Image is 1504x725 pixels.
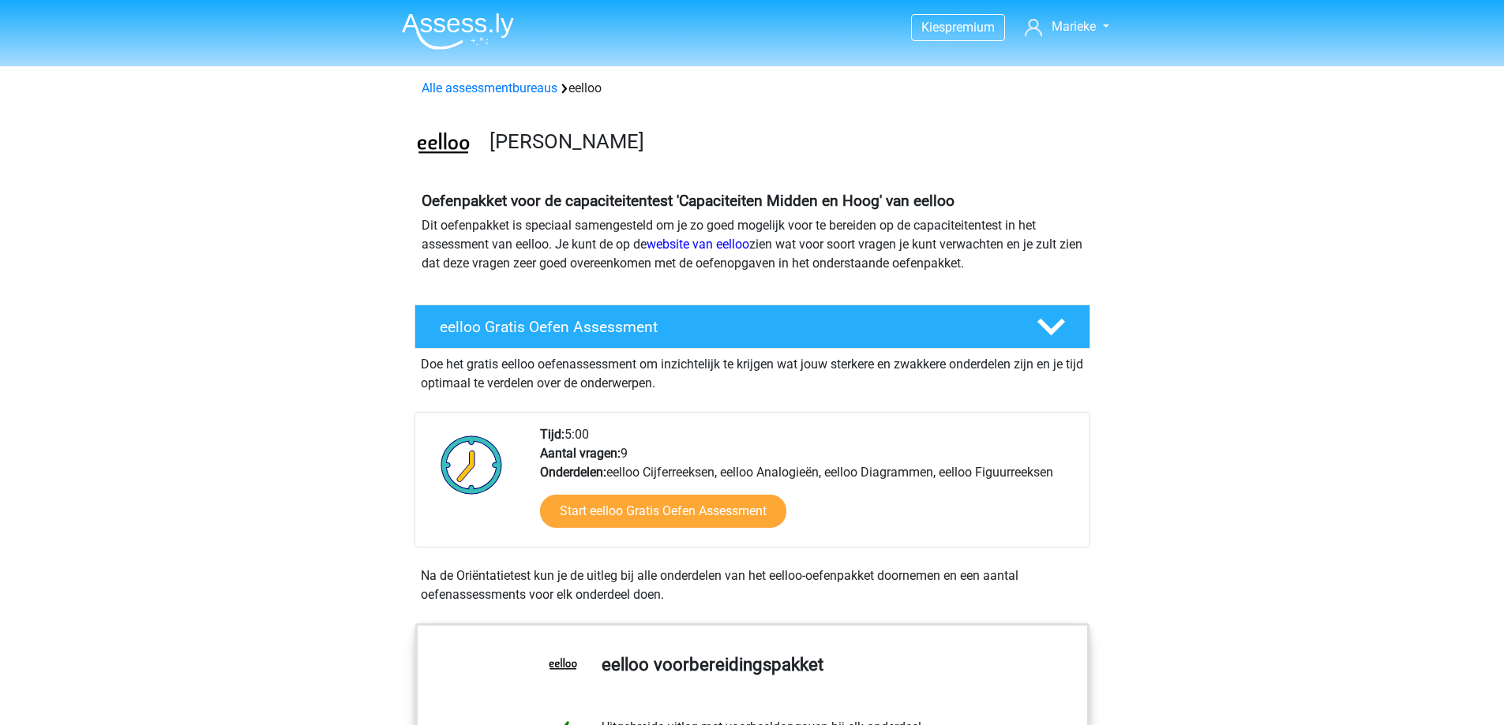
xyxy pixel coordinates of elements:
img: Assessly [402,13,514,50]
h4: eelloo Gratis Oefen Assessment [440,318,1011,336]
div: Na de Oriëntatietest kun je de uitleg bij alle onderdelen van het eelloo-oefenpakket doornemen en... [414,566,1090,604]
div: Doe het gratis eelloo oefenassessment om inzichtelijk te krijgen wat jouw sterkere en zwakkere on... [414,349,1090,393]
img: Klok [432,425,512,504]
img: eelloo.png [415,117,471,173]
a: Start eelloo Gratis Oefen Assessment [540,495,786,528]
a: Kiespremium [912,17,1004,38]
span: Kies [921,20,945,35]
div: eelloo [415,79,1090,98]
span: premium [945,20,995,35]
b: Onderdelen: [540,465,606,480]
a: eelloo Gratis Oefen Assessment [408,305,1097,349]
b: Tijd: [540,427,564,442]
h3: [PERSON_NAME] [489,129,1078,154]
div: 5:00 9 eelloo Cijferreeksen, eelloo Analogieën, eelloo Diagrammen, eelloo Figuurreeksen [528,425,1089,547]
a: Alle assessmentbureaus [422,80,557,95]
b: Oefenpakket voor de capaciteitentest 'Capaciteiten Midden en Hoog' van eelloo [422,192,955,210]
p: Dit oefenpakket is speciaal samengesteld om je zo goed mogelijk voor te bereiden op de capaciteit... [422,216,1083,273]
span: Marieke [1052,19,1096,34]
a: website van eelloo [647,237,749,252]
b: Aantal vragen: [540,446,621,461]
a: Marieke [1018,17,1115,36]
